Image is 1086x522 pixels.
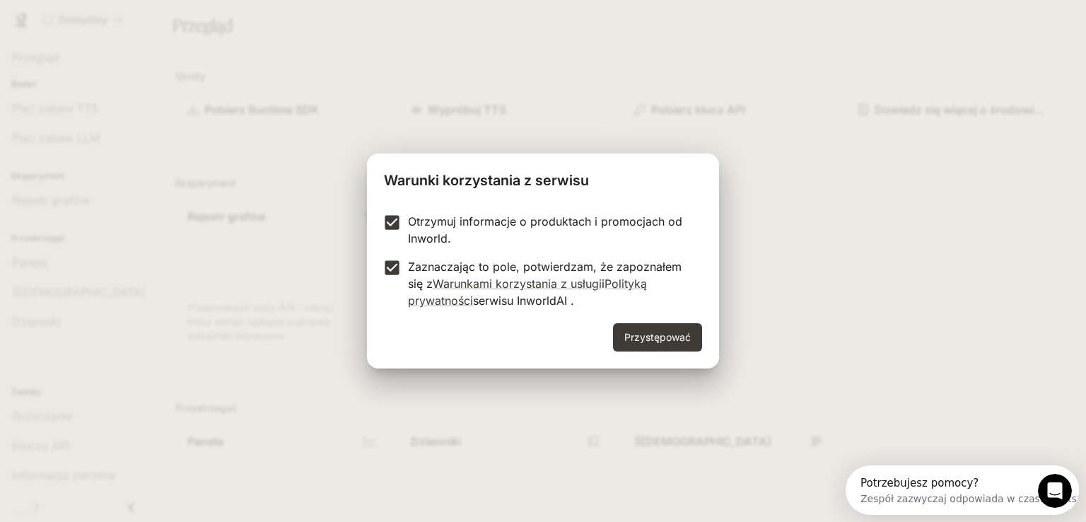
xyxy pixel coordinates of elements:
[384,172,589,189] font: Warunki korzystania z serwisu
[846,465,1079,515] iframe: Uruchomienie funkcji odkrywania czatu na żywo w Intercomie
[473,294,574,308] font: serwisu InworldAI .
[6,6,362,45] div: Otwórz komunikator interkomowy
[408,260,682,291] font: Zaznaczając to pole, potwierdzam, że zapoznałem się z
[613,323,702,352] button: Przystępować
[1038,474,1072,508] iframe: Czat na żywo w interkomie
[624,331,691,343] font: Przystępować
[15,11,133,24] font: Potrzebujesz pomocy?
[602,277,605,291] font: i
[408,214,682,245] font: Otrzymuj informacje o produktach i promocjach od Inworld.
[15,28,320,39] font: Zespół zazwyczaj odpowiada w czasie krótszym niż 3 godziny
[433,277,602,291] a: Warunkami korzystania z usługi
